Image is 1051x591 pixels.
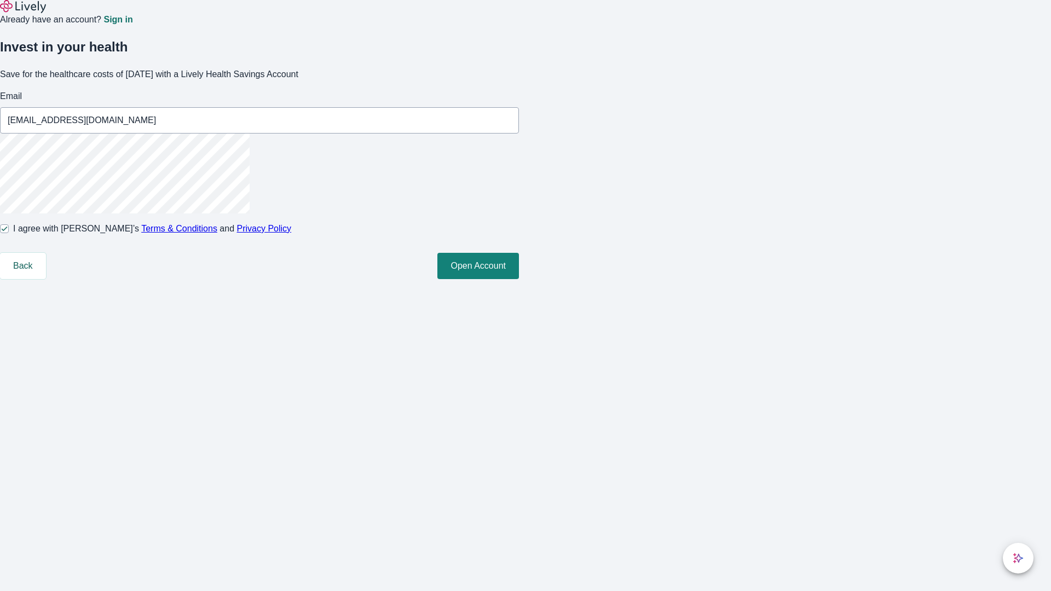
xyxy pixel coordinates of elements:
[1013,553,1024,564] svg: Lively AI Assistant
[437,253,519,279] button: Open Account
[103,15,132,24] a: Sign in
[237,224,292,233] a: Privacy Policy
[141,224,217,233] a: Terms & Conditions
[1003,543,1033,573] button: chat
[13,222,291,235] span: I agree with [PERSON_NAME]’s and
